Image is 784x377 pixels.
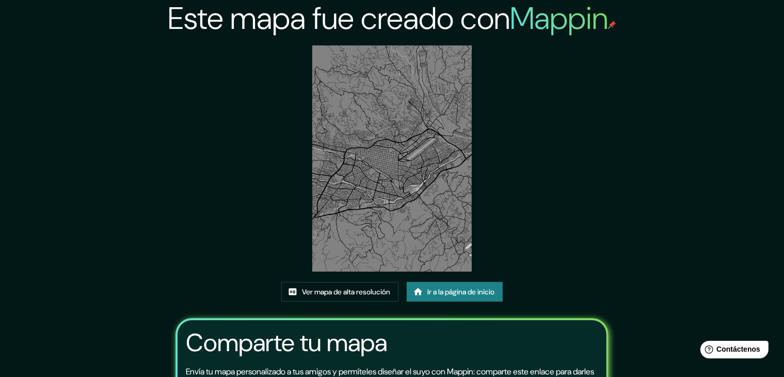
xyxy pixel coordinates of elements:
[608,21,616,29] img: pin de mapeo
[302,287,390,296] font: Ver mapa de alta resolución
[281,282,398,302] a: Ver mapa de alta resolución
[427,287,494,296] font: Ir a la página de inicio
[186,326,387,359] font: Comparte tu mapa
[407,282,503,302] a: Ir a la página de inicio
[692,337,773,366] iframe: Lanzador de widgets de ayuda
[312,45,472,272] img: mapa creado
